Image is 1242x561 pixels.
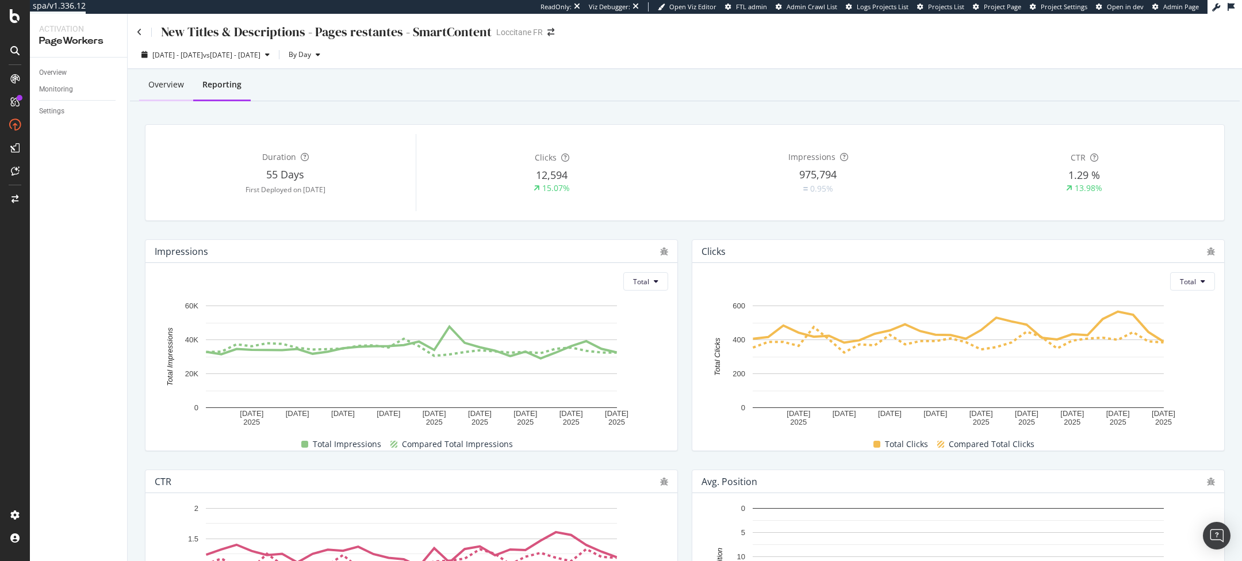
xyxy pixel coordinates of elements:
[701,476,757,487] div: Avg. position
[194,504,198,513] text: 2
[623,272,668,291] button: Total
[701,300,1216,428] svg: A chart.
[155,476,171,487] div: CTR
[1110,418,1126,427] text: 2025
[39,83,119,96] a: Monitoring
[243,418,260,427] text: 2025
[917,2,964,12] a: Projects List
[194,403,198,412] text: 0
[423,409,446,418] text: [DATE]
[787,409,810,418] text: [DATE]
[736,2,767,11] span: FTL admin
[1075,182,1102,194] div: 13.98%
[188,535,198,543] text: 1.5
[39,23,118,35] div: Activation
[39,83,73,96] div: Monitoring
[788,151,835,162] span: Impressions
[589,2,630,12] div: Viz Debugger:
[878,409,902,418] text: [DATE]
[733,369,745,378] text: 200
[733,335,745,344] text: 400
[1064,418,1080,427] text: 2025
[1018,418,1035,427] text: 2025
[166,327,174,386] text: Total Impressions
[148,79,184,90] div: Overview
[137,45,274,64] button: [DATE] - [DATE]vs[DATE] - [DATE]
[787,2,837,11] span: Admin Crawl List
[660,247,668,255] div: bug
[1071,152,1086,163] span: CTR
[741,529,745,537] text: 5
[39,67,119,79] a: Overview
[1096,2,1144,12] a: Open in dev
[658,2,716,12] a: Open Viz Editor
[923,409,947,418] text: [DATE]
[984,2,1021,11] span: Project Page
[1152,409,1175,418] text: [DATE]
[547,28,554,36] div: arrow-right-arrow-left
[776,2,837,12] a: Admin Crawl List
[39,105,119,117] a: Settings
[1207,478,1215,486] div: bug
[949,437,1034,451] span: Compared Total Clicks
[155,246,208,257] div: Impressions
[563,418,580,427] text: 2025
[185,369,198,378] text: 20K
[1180,277,1196,287] span: Total
[1203,522,1230,549] div: Open Intercom Messenger
[885,437,928,451] span: Total Clicks
[471,418,488,427] text: 2025
[1060,409,1084,418] text: [DATE]
[669,2,716,11] span: Open Viz Editor
[741,504,745,513] text: 0
[284,45,325,64] button: By Day
[1041,2,1087,11] span: Project Settings
[542,182,570,194] div: 15.07%
[266,167,304,181] span: 55 Days
[701,246,726,257] div: Clicks
[725,2,767,12] a: FTL admin
[496,26,543,38] div: Loccitane FR
[202,79,241,90] div: Reporting
[535,152,557,163] span: Clicks
[1015,409,1038,418] text: [DATE]
[928,2,964,11] span: Projects List
[262,151,296,162] span: Duration
[633,277,649,287] span: Total
[1170,272,1215,291] button: Total
[161,23,492,41] div: New Titles & Descriptions - Pages restantes - SmartContent
[810,183,833,194] div: 0.95%
[857,2,908,11] span: Logs Projects List
[536,168,568,182] span: 12,594
[799,167,837,181] span: 975,794
[155,300,669,428] svg: A chart.
[741,403,745,412] text: 0
[39,105,64,117] div: Settings
[605,409,628,418] text: [DATE]
[513,409,537,418] text: [DATE]
[152,50,203,60] span: [DATE] - [DATE]
[733,302,745,310] text: 600
[969,409,993,418] text: [DATE]
[973,2,1021,12] a: Project Page
[313,437,381,451] span: Total Impressions
[713,338,722,376] text: Total Clicks
[402,437,513,451] span: Compared Total Impressions
[1152,2,1199,12] a: Admin Page
[426,418,443,427] text: 2025
[155,185,416,194] div: First Deployed on [DATE]
[559,409,583,418] text: [DATE]
[203,50,260,60] span: vs [DATE] - [DATE]
[846,2,908,12] a: Logs Projects List
[1163,2,1199,11] span: Admin Page
[803,187,808,190] img: Equal
[286,409,309,418] text: [DATE]
[185,302,198,310] text: 60K
[1068,168,1100,182] span: 1.29 %
[608,418,625,427] text: 2025
[240,409,263,418] text: [DATE]
[377,409,400,418] text: [DATE]
[39,35,118,48] div: PageWorkers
